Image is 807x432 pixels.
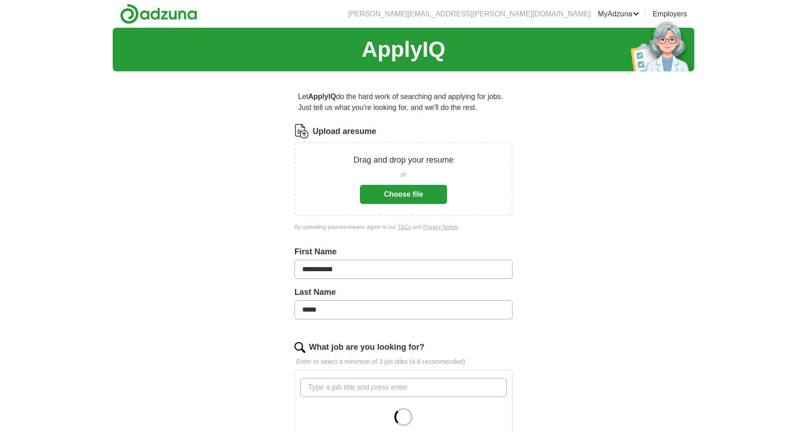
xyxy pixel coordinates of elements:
a: MyAdzuna [598,9,640,20]
label: What job are you looking for? [309,341,424,353]
label: Upload a resume [313,125,376,138]
strong: ApplyIQ [308,93,336,100]
span: or [401,170,406,179]
a: Privacy Notice [423,224,458,230]
div: By uploading your resume you agree to our and . [294,223,513,231]
p: Enter or select a minimum of 3 job titles (4-8 recommended) [294,357,513,367]
button: Choose file [360,185,447,204]
p: Drag and drop your resume [354,154,453,166]
img: search.png [294,342,305,353]
img: Adzuna logo [120,4,197,24]
input: Type a job title and press enter [300,378,507,397]
label: First Name [294,246,513,258]
a: T&Cs [398,224,411,230]
h1: ApplyIQ [362,33,445,66]
p: Let do the hard work of searching and applying for jobs. Just tell us what you're looking for, an... [294,88,513,117]
a: Employers [653,9,687,20]
li: [PERSON_NAME][EMAIL_ADDRESS][PERSON_NAME][DOMAIN_NAME] [348,9,590,20]
label: Last Name [294,286,513,298]
img: CV Icon [294,124,309,139]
